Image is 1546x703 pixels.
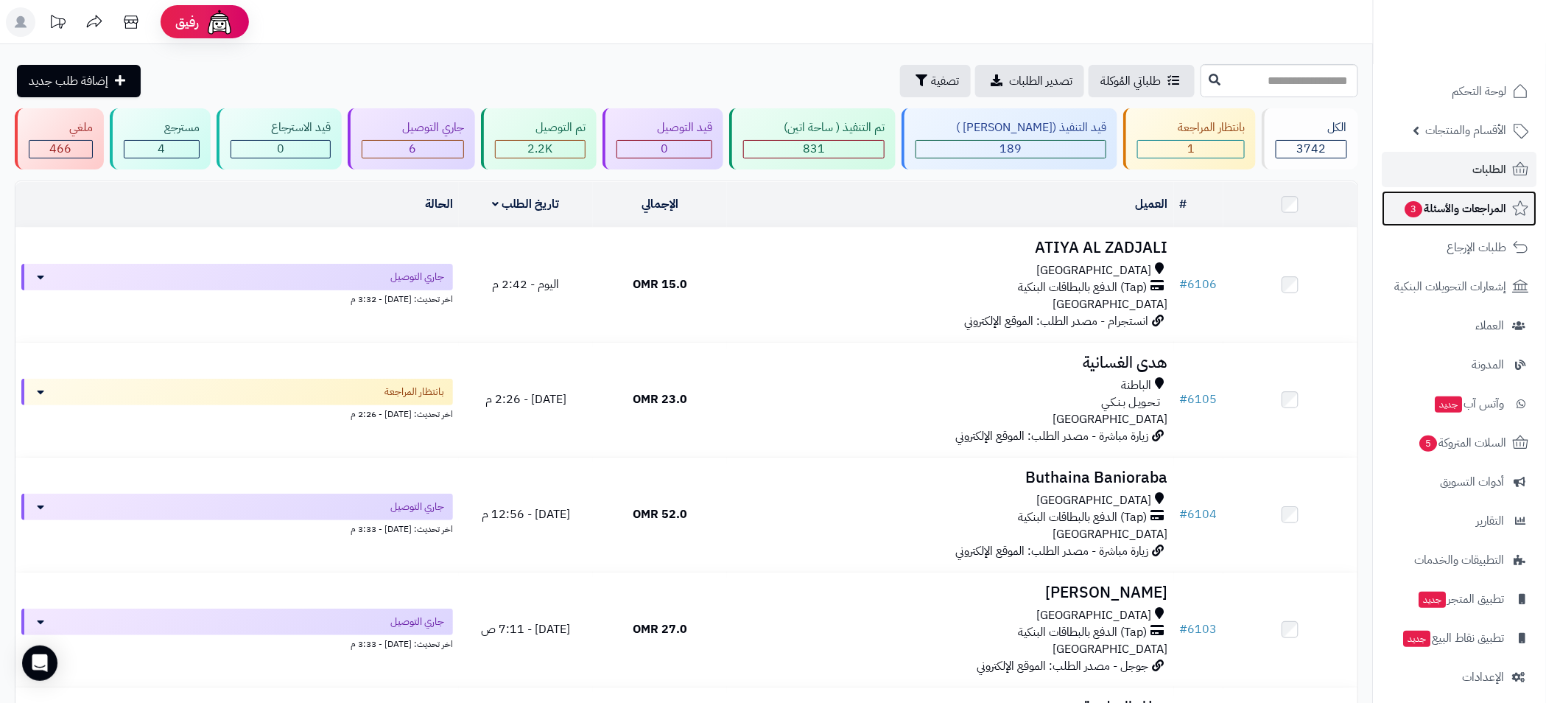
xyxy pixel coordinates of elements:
[1019,509,1148,526] span: (Tap) الدفع بالبطاقات البنكية
[956,542,1149,560] span: زيارة مباشرة - مصدر الطلب: الموقع الإلكتروني
[743,119,885,136] div: تم التنفيذ ( ساحة اتين)
[900,65,971,97] button: تصفية
[425,195,453,213] a: الحالة
[362,141,463,158] div: 6
[1382,191,1537,226] a: المراجعات والأسئلة3
[956,427,1149,445] span: زيارة مباشرة - مصدر الطلب: الموقع الإلكتروني
[1276,119,1347,136] div: الكل
[931,72,959,90] span: تصفية
[1180,620,1218,638] a: #6103
[1053,640,1168,658] span: [GEOGRAPHIC_DATA]
[1382,542,1537,578] a: التطبيقات والخدمات
[410,140,417,158] span: 6
[1138,141,1244,158] div: 1
[1404,631,1431,647] span: جديد
[1420,436,1438,452] span: 5
[1180,195,1187,213] a: #
[1187,140,1195,158] span: 1
[1405,201,1423,217] span: 3
[1418,589,1505,609] span: تطبيق المتجر
[1037,607,1152,624] span: [GEOGRAPHIC_DATA]
[205,7,234,37] img: ai-face.png
[600,108,726,169] a: قيد التوصيل 0
[965,312,1149,330] span: انستجرام - مصدر الطلب: الموقع الإلكتروني
[39,7,76,41] a: تحديثات المنصة
[899,108,1120,169] a: قيد التنفيذ ([PERSON_NAME] ) 189
[107,108,214,169] a: مسترجع 4
[1436,396,1463,413] span: جديد
[1382,152,1537,187] a: الطلبات
[1180,391,1218,408] a: #6105
[977,657,1149,675] span: جوجل - مصدر الطلب: الموقع الإلكتروني
[1382,425,1537,461] a: السلات المتروكة5
[1404,198,1507,219] span: المراجعات والأسئلة
[633,506,687,523] span: 52.0 OMR
[1089,65,1195,97] a: طلباتي المُوكلة
[21,520,453,536] div: اخر تحديث: [DATE] - 3:33 م
[390,270,444,284] span: جاري التوصيل
[916,141,1106,158] div: 189
[1419,433,1507,453] span: السلات المتروكة
[1472,354,1505,375] span: المدونة
[1382,230,1537,265] a: طلبات الإرجاع
[1180,506,1188,523] span: #
[1426,120,1507,141] span: الأقسام والمنتجات
[733,354,1168,371] h3: هدى الغسانية
[1434,394,1505,414] span: وآتس آب
[1000,140,1022,158] span: 189
[1447,237,1507,258] span: طلبات الإرجاع
[1382,660,1537,695] a: الإعدادات
[1120,108,1259,169] a: بانتظار المراجعة 1
[1180,506,1218,523] a: #6104
[1053,410,1168,428] span: [GEOGRAPHIC_DATA]
[1180,276,1188,293] span: #
[1382,386,1537,422] a: وآتس آبجديد
[50,140,72,158] span: 466
[1415,550,1505,570] span: التطبيقات والخدمات
[478,108,600,169] a: تم التوصيل 2.2K
[214,108,345,169] a: قيد الاسترجاع 0
[633,620,687,638] span: 27.0 OMR
[1137,119,1245,136] div: بانتظار المراجعة
[362,119,464,136] div: جاري التوصيل
[1037,262,1152,279] span: [GEOGRAPHIC_DATA]
[496,141,585,158] div: 2245
[633,276,687,293] span: 15.0 OMR
[345,108,478,169] a: جاري التوصيل 6
[1382,581,1537,617] a: تطبيق المتجرجديد
[1476,315,1505,336] span: العملاء
[733,469,1168,486] h3: Buthaina Banioraba
[528,140,553,158] span: 2.2K
[1382,347,1537,382] a: المدونة
[1382,74,1537,109] a: لوحة التحكم
[175,13,199,31] span: رفيق
[1102,394,1161,411] span: تـحـويـل بـنـكـي
[21,290,453,306] div: اخر تحديث: [DATE] - 3:32 م
[384,385,444,399] span: بانتظار المراجعة
[29,119,93,136] div: ملغي
[29,141,92,158] div: 466
[495,119,586,136] div: تم التوصيل
[1382,620,1537,656] a: تطبيق نقاط البيعجديد
[1446,40,1532,71] img: logo-2.png
[1053,295,1168,313] span: [GEOGRAPHIC_DATA]
[277,140,284,158] span: 0
[493,195,560,213] a: تاريخ الطلب
[1259,108,1361,169] a: الكل3742
[1037,492,1152,509] span: [GEOGRAPHIC_DATA]
[642,195,678,213] a: الإجمالي
[726,108,899,169] a: تم التنفيذ ( ساحة اتين) 831
[1419,592,1447,608] span: جديد
[633,391,687,408] span: 23.0 OMR
[1382,269,1537,304] a: إشعارات التحويلات البنكية
[1053,525,1168,543] span: [GEOGRAPHIC_DATA]
[124,119,200,136] div: مسترجع
[617,141,711,158] div: 0
[124,141,199,158] div: 4
[22,646,57,681] div: Open Intercom Messenger
[1477,511,1505,531] span: التقارير
[231,141,330,158] div: 0
[1100,72,1161,90] span: طلباتي المُوكلة
[12,108,107,169] a: ملغي 466
[1180,276,1218,293] a: #6106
